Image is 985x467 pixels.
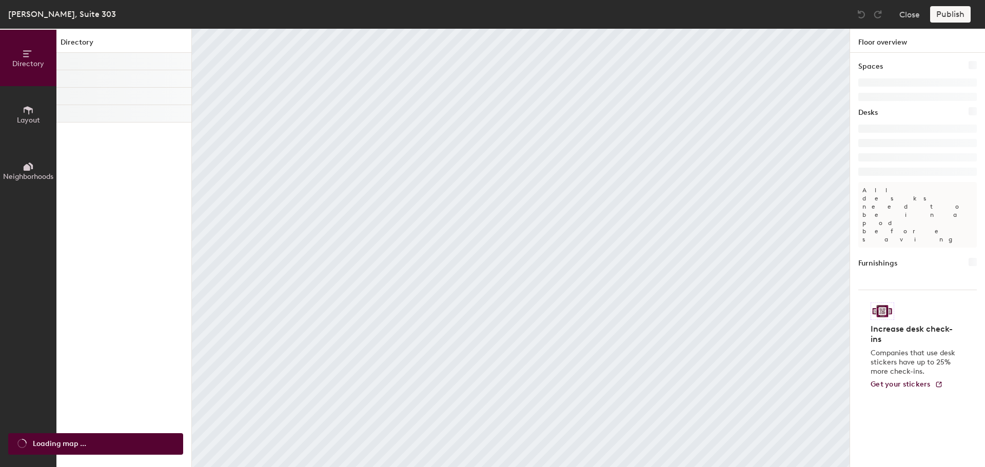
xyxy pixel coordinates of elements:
[858,182,977,248] p: All desks need to be in a pod before saving
[858,61,883,72] h1: Spaces
[871,302,894,320] img: Sticker logo
[33,438,86,450] span: Loading map ...
[871,380,931,389] span: Get your stickers
[858,258,897,269] h1: Furnishings
[899,6,920,23] button: Close
[873,9,883,19] img: Redo
[8,8,116,21] div: [PERSON_NAME], Suite 303
[192,29,850,467] canvas: Map
[12,59,44,68] span: Directory
[3,172,53,181] span: Neighborhoods
[17,116,40,125] span: Layout
[56,37,191,53] h1: Directory
[871,324,958,344] h4: Increase desk check-ins
[858,107,878,118] h1: Desks
[850,29,985,53] h1: Floor overview
[871,380,943,389] a: Get your stickers
[856,9,866,19] img: Undo
[871,349,958,376] p: Companies that use desk stickers have up to 25% more check-ins.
